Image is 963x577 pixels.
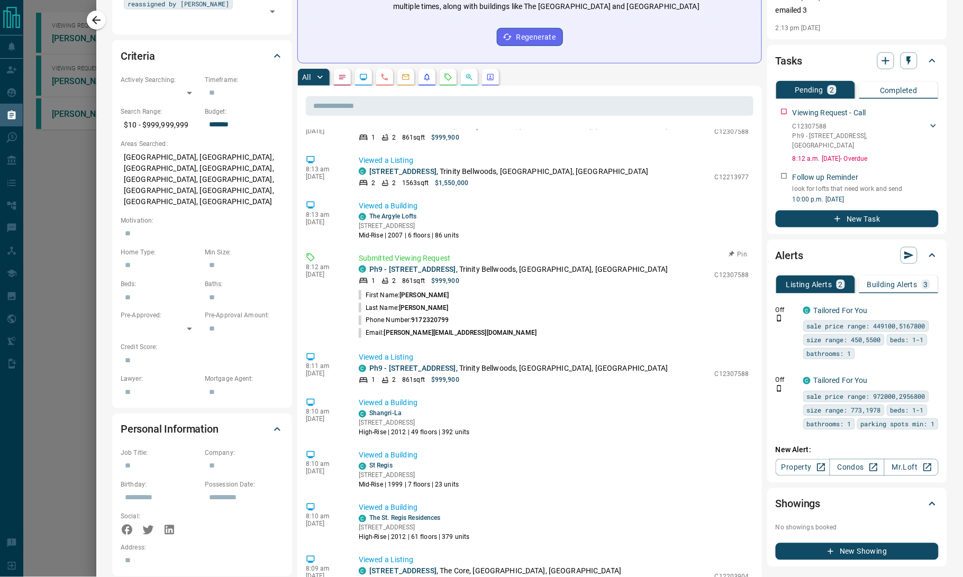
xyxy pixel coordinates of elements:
div: Alerts [776,243,939,268]
p: 2 [371,178,375,188]
p: look for lofts that need work and send [793,184,939,194]
a: The Argyle Lofts [369,213,417,220]
p: 2:13 pm [DATE] [776,24,821,32]
svg: Listing Alerts [423,73,431,81]
svg: Requests [444,73,452,81]
svg: Push Notification Only [776,385,783,392]
p: C12213977 [715,172,749,182]
p: 1 [371,133,375,142]
p: [DATE] [306,370,343,378]
a: The St. Regis Residences [369,515,441,522]
p: 3 [924,281,928,288]
p: Off [776,375,797,385]
div: condos.ca [803,307,811,314]
p: Credit Score: [121,343,284,352]
div: C12307588Ph9 - [STREET_ADDRESS],[GEOGRAPHIC_DATA] [793,120,939,152]
p: C12307588 [793,122,928,131]
p: Ph9 - [STREET_ADDRESS] , [GEOGRAPHIC_DATA] [793,131,928,150]
span: 9172320799 [411,317,449,324]
p: Mid-Rise | 1999 | 7 floors | 23 units [359,480,459,490]
p: C12307588 [715,270,749,280]
a: Tailored For You [814,306,868,315]
button: New Showing [776,543,939,560]
p: 2 [839,281,843,288]
svg: Notes [338,73,347,81]
p: 8:13 am [306,166,343,173]
p: Viewed a Building [359,200,749,212]
p: [STREET_ADDRESS] [359,418,470,428]
p: , Trinity Bellwoods, [GEOGRAPHIC_DATA], [GEOGRAPHIC_DATA] [369,264,668,275]
h2: Criteria [121,48,155,65]
h2: Showings [776,496,821,512]
p: Viewed a Building [359,502,749,514]
p: Mortgage Agent: [205,374,284,384]
div: condos.ca [359,213,366,221]
p: Job Title: [121,448,199,458]
div: condos.ca [359,410,366,418]
p: 8:10 am [306,513,343,520]
p: Viewed a Listing [359,155,749,166]
button: New Task [776,210,939,227]
p: High-Rise | 2012 | 49 floors | 392 units [359,428,470,437]
p: High-Rise | 2012 | 61 floors | 379 units [359,533,470,542]
p: [DATE] [306,218,343,226]
a: Ph9 - [STREET_ADDRESS] [369,364,456,373]
div: condos.ca [359,168,366,175]
span: bathrooms: 1 [807,349,851,359]
p: Viewed a Building [359,450,749,461]
p: Birthday: [121,480,199,490]
p: 2 [392,178,396,188]
div: condos.ca [803,377,811,384]
p: Areas Searched: [121,139,284,149]
p: Timeframe: [205,75,284,85]
a: Shangri-La [369,410,402,417]
p: C12307588 [715,127,749,136]
p: Company: [205,448,284,458]
p: Social: [121,512,199,521]
span: [PERSON_NAME] [399,291,449,299]
span: beds: 1-1 [891,335,924,345]
p: 8:10 am [306,408,343,416]
p: 8:11 am [306,363,343,370]
p: Viewed a Listing [359,352,749,363]
p: [STREET_ADDRESS] [359,471,459,480]
p: , Trinity Bellwoods, [GEOGRAPHIC_DATA], [GEOGRAPHIC_DATA] [369,363,668,374]
p: $10 - $999,999,999 [121,116,199,134]
h2: Personal Information [121,421,219,438]
p: [DATE] [306,468,343,475]
div: Criteria [121,43,284,69]
p: Possession Date: [205,480,284,490]
svg: Emails [402,73,410,81]
p: 861 sqft [402,375,425,385]
p: 2 [392,276,396,286]
p: 2 [830,86,834,94]
p: Submitted Viewing Request [359,253,749,264]
p: Viewed a Building [359,398,749,409]
svg: Lead Browsing Activity [359,73,368,81]
a: Condos [830,459,884,476]
p: Completed [880,87,917,94]
p: Pre-Approval Amount: [205,311,284,320]
p: 1 [371,276,375,286]
p: 8:12 am [306,263,343,271]
p: All [302,74,311,81]
p: C12307588 [715,370,749,379]
p: Pending [795,86,823,94]
div: condos.ca [359,515,366,523]
svg: Calls [380,73,389,81]
p: No showings booked [776,523,939,533]
p: Address: [121,543,284,553]
span: bathrooms: 1 [807,419,851,429]
span: size range: 773,1978 [807,405,881,416]
p: 861 sqft [402,133,425,142]
p: [DATE] [306,416,343,423]
p: Motivation: [121,216,284,225]
p: 1 [371,375,375,385]
span: sale price range: 972000,2956800 [807,391,925,402]
p: Lawyer: [121,374,199,384]
p: Actively Searching: [121,75,199,85]
button: Regenerate [497,28,563,46]
p: [DATE] [306,520,343,528]
h2: Tasks [776,52,802,69]
p: Search Range: [121,107,199,116]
